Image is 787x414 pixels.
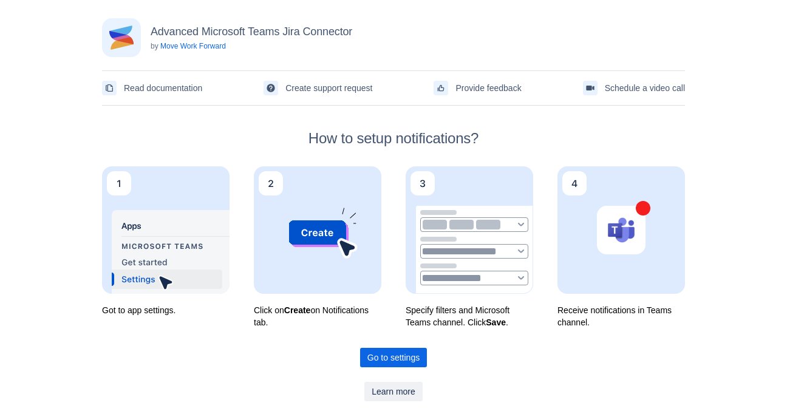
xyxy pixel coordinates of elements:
[264,78,372,98] a: Create support request
[160,42,226,50] a: Move Work Forward
[406,304,533,328] p: Specify filters and Microsoft Teams channel. Click .
[102,130,685,147] h2: How to setup notifications?
[285,78,372,98] span: Create support request
[557,166,685,294] img: Receive notifications in Teams channel.
[102,304,230,316] p: Got to app settings.
[151,41,352,51] p: by
[102,18,141,57] img: Advanced Microsoft Teams Jira Connector
[372,382,415,401] span: Learn more
[266,83,276,93] span: support
[455,78,521,98] span: Provide feedback
[102,166,230,294] img: Got to app settings.
[436,83,446,93] span: feedback
[367,348,420,367] span: Go to settings
[360,348,427,367] a: Go to settings
[434,78,521,98] a: Provide feedback
[557,304,685,328] p: Receive notifications in Teams channel.
[605,78,685,98] span: Schedule a video call
[364,382,423,401] a: Learn more
[254,166,381,294] img: Click on <b>Create</b> on Notifications tab.
[406,166,533,294] img: Specify filters and Microsoft Teams channel. Click <b>Save</b>.
[583,78,685,98] a: Schedule a video call
[102,78,202,98] a: Read documentation
[585,83,595,93] span: videoCall
[254,304,381,328] p: Click on on Notifications tab.
[124,78,202,98] span: Read documentation
[104,83,114,93] span: documentation
[284,305,311,315] b: Create
[486,317,506,327] b: Save
[151,24,352,39] h3: Advanced Microsoft Teams Jira Connector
